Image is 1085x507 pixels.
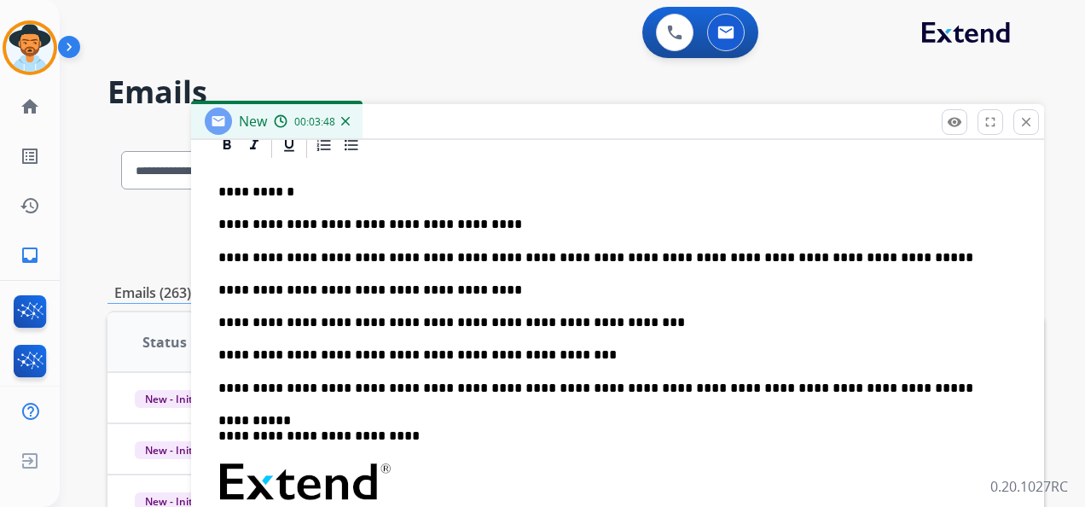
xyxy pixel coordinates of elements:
div: Underline [276,132,302,158]
h2: Emails [107,75,1044,109]
span: New [239,112,267,131]
span: New - Initial [135,390,214,408]
div: Bold [214,132,240,158]
span: New - Initial [135,441,214,459]
p: Emails (263) [107,283,198,304]
mat-icon: fullscreen [983,114,998,130]
mat-icon: close [1018,114,1034,130]
div: Bullet List [339,132,364,158]
span: Status [142,332,187,353]
mat-icon: home [20,96,40,117]
span: 00:03:48 [294,115,335,129]
div: Italic [241,132,267,158]
mat-icon: inbox [20,245,40,265]
p: 0.20.1027RC [990,476,1068,497]
mat-icon: remove_red_eye [947,114,962,130]
div: Ordered List [311,132,337,158]
mat-icon: history [20,195,40,216]
mat-icon: list_alt [20,146,40,166]
img: avatar [6,24,54,72]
